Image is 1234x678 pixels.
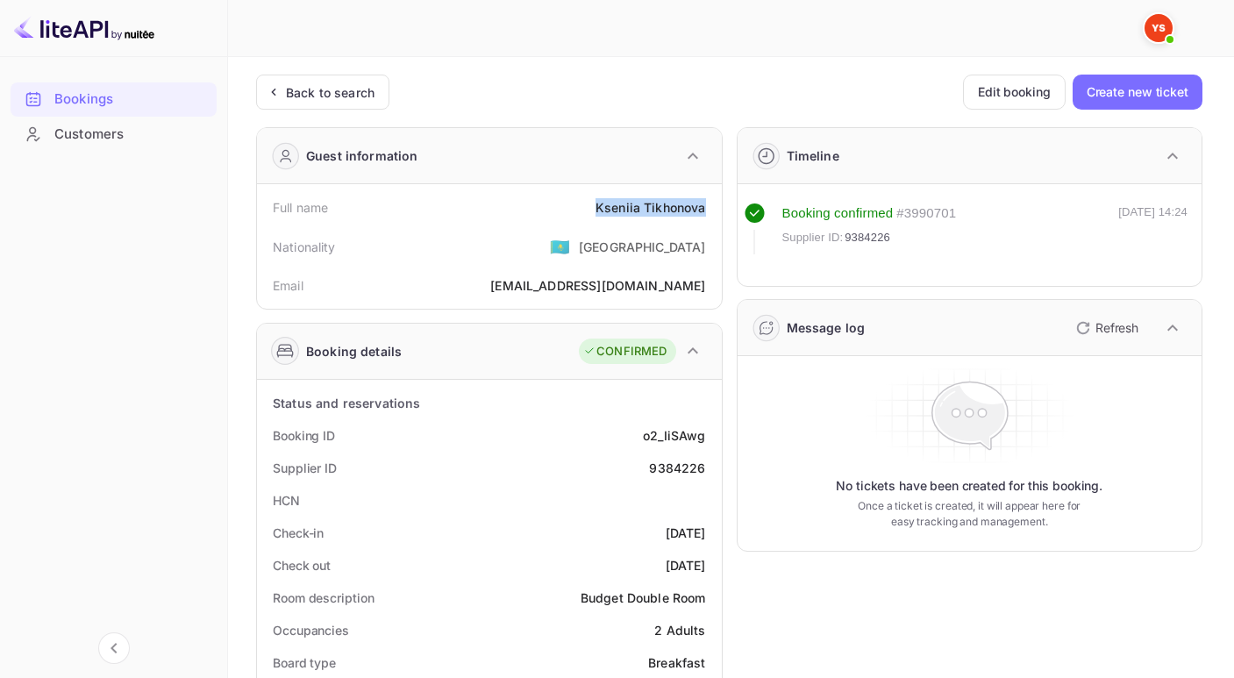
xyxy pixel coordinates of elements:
[1066,314,1145,342] button: Refresh
[787,318,866,337] div: Message log
[11,118,217,150] a: Customers
[54,125,208,145] div: Customers
[273,394,420,412] div: Status and reservations
[648,653,705,672] div: Breakfast
[666,556,706,575] div: [DATE]
[654,621,705,639] div: 2 Adults
[54,89,208,110] div: Bookings
[11,82,217,115] a: Bookings
[550,231,570,262] span: United States
[963,75,1066,110] button: Edit booking
[1118,203,1188,254] div: [DATE] 14:24
[273,589,374,607] div: Room description
[782,229,844,246] span: Supplier ID:
[273,524,324,542] div: Check-in
[666,524,706,542] div: [DATE]
[273,556,331,575] div: Check out
[273,459,337,477] div: Supplier ID
[286,83,374,102] div: Back to search
[836,477,1102,495] p: No tickets have been created for this booking.
[596,198,706,217] div: Kseniia Tikhonova
[490,276,705,295] div: [EMAIL_ADDRESS][DOMAIN_NAME]
[1073,75,1202,110] button: Create new ticket
[98,632,130,664] button: Collapse navigation
[583,343,667,360] div: CONFIRMED
[306,146,418,165] div: Guest information
[1095,318,1138,337] p: Refresh
[11,82,217,117] div: Bookings
[649,459,705,477] div: 9384226
[1145,14,1173,42] img: Yandex Support
[273,198,328,217] div: Full name
[11,118,217,152] div: Customers
[581,589,706,607] div: Budget Double Room
[845,229,890,246] span: 9384226
[787,146,839,165] div: Timeline
[845,498,1093,530] p: Once a ticket is created, it will appear here for easy tracking and management.
[579,238,706,256] div: [GEOGRAPHIC_DATA]
[273,491,300,510] div: HCN
[273,276,303,295] div: Email
[306,342,402,360] div: Booking details
[896,203,956,224] div: # 3990701
[273,238,336,256] div: Nationality
[273,621,349,639] div: Occupancies
[643,426,705,445] div: o2_IiSAwg
[273,426,335,445] div: Booking ID
[14,14,154,42] img: LiteAPI logo
[273,653,336,672] div: Board type
[782,203,894,224] div: Booking confirmed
